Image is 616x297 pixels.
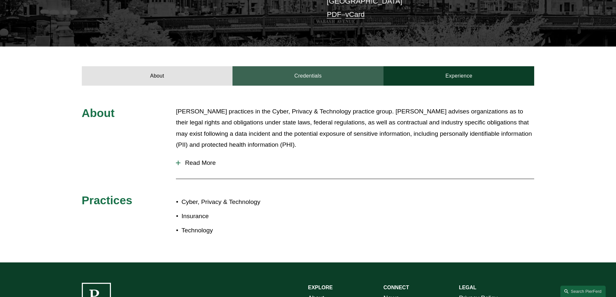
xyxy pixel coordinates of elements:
[459,285,476,290] strong: LEGAL
[181,196,308,208] p: Cyber, Privacy & Technology
[345,10,365,18] a: vCard
[82,66,233,86] a: About
[308,285,333,290] strong: EXPLORE
[181,211,308,222] p: Insurance
[176,106,534,151] p: [PERSON_NAME] practices in the Cyber, Privacy & Technology practice group. [PERSON_NAME] advises ...
[82,194,133,207] span: Practices
[176,154,534,171] button: Read More
[180,159,534,166] span: Read More
[384,66,535,86] a: Experience
[384,285,409,290] strong: CONNECT
[82,107,115,119] span: About
[181,225,308,236] p: Technology
[560,286,606,297] a: Search this site
[232,66,384,86] a: Credentials
[327,10,341,18] a: PDF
